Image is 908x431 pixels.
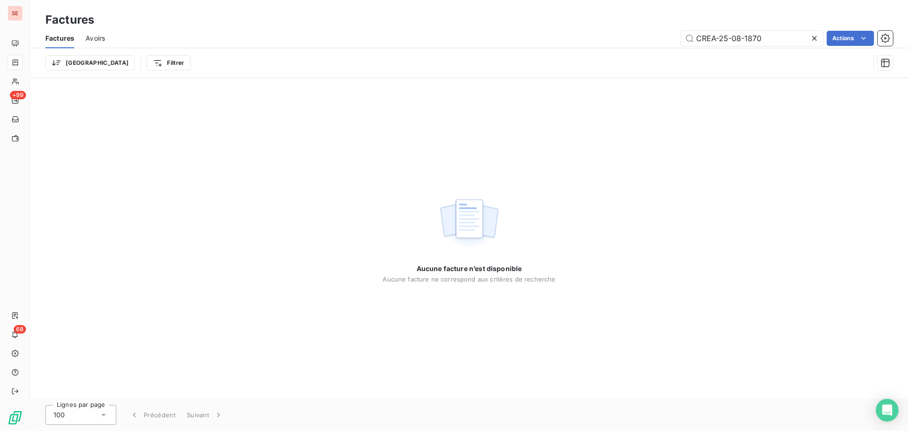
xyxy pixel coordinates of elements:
[439,194,499,253] img: empty state
[383,275,555,283] span: Aucune facture ne correspond aux critères de recherche
[827,31,874,46] button: Actions
[8,410,23,425] img: Logo LeanPay
[14,325,26,334] span: 68
[681,31,823,46] input: Rechercher
[124,405,181,425] button: Précédent
[876,399,899,422] div: Open Intercom Messenger
[45,34,74,43] span: Factures
[45,55,135,70] button: [GEOGRAPHIC_DATA]
[181,405,229,425] button: Suivant
[53,410,65,420] span: 100
[147,55,190,70] button: Filtrer
[10,91,26,99] span: +99
[417,264,522,273] span: Aucune facture n’est disponible
[86,34,105,43] span: Avoirs
[45,11,94,28] h3: Factures
[8,6,23,21] div: SE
